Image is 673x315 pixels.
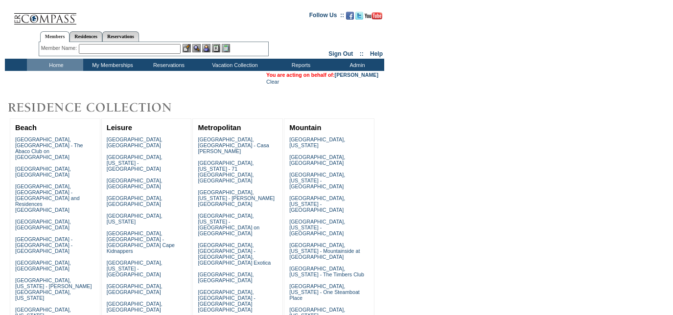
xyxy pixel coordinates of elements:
a: [GEOGRAPHIC_DATA], [GEOGRAPHIC_DATA] [107,195,162,207]
a: [GEOGRAPHIC_DATA], [US_STATE] - [PERSON_NAME][GEOGRAPHIC_DATA] [198,189,275,207]
a: [GEOGRAPHIC_DATA], [US_STATE] - [GEOGRAPHIC_DATA] [107,260,162,277]
a: Leisure [107,124,132,132]
td: Home [27,59,83,71]
a: Become our fan on Facebook [346,15,354,21]
a: [GEOGRAPHIC_DATA], [GEOGRAPHIC_DATA] [289,154,345,166]
a: [GEOGRAPHIC_DATA], [GEOGRAPHIC_DATA] [107,283,162,295]
a: [GEOGRAPHIC_DATA], [US_STATE] - [PERSON_NAME][GEOGRAPHIC_DATA], [US_STATE] [15,277,92,301]
a: [GEOGRAPHIC_DATA], [US_STATE] - [GEOGRAPHIC_DATA] [289,195,345,213]
a: Residences [70,31,102,42]
span: You are acting on behalf of: [266,72,378,78]
a: Reservations [102,31,139,42]
a: [GEOGRAPHIC_DATA], [US_STATE] [107,213,162,225]
a: [GEOGRAPHIC_DATA], [GEOGRAPHIC_DATA] [15,260,71,271]
a: [GEOGRAPHIC_DATA], [US_STATE] - 71 [GEOGRAPHIC_DATA], [GEOGRAPHIC_DATA] [198,160,254,183]
a: [GEOGRAPHIC_DATA], [US_STATE] - The Timbers Club [289,266,364,277]
a: [GEOGRAPHIC_DATA], [US_STATE] - [GEOGRAPHIC_DATA] [289,172,345,189]
a: [GEOGRAPHIC_DATA] - [GEOGRAPHIC_DATA] - [GEOGRAPHIC_DATA] [15,236,72,254]
a: Beach [15,124,37,132]
img: b_edit.gif [183,44,191,52]
a: Metropolitan [198,124,241,132]
img: Impersonate [202,44,210,52]
td: Follow Us :: [309,11,344,22]
img: Destinations by Exclusive Resorts [5,98,196,117]
a: [GEOGRAPHIC_DATA], [US_STATE] - [GEOGRAPHIC_DATA] on [GEOGRAPHIC_DATA] [198,213,259,236]
img: Reservations [212,44,220,52]
a: [GEOGRAPHIC_DATA], [GEOGRAPHIC_DATA] [107,136,162,148]
a: [GEOGRAPHIC_DATA], [US_STATE] - [GEOGRAPHIC_DATA] [107,154,162,172]
a: [GEOGRAPHIC_DATA], [GEOGRAPHIC_DATA] [15,166,71,178]
a: [GEOGRAPHIC_DATA], [GEOGRAPHIC_DATA] - [GEOGRAPHIC_DATA] Cape Kidnappers [107,230,175,254]
a: [PERSON_NAME] [335,72,378,78]
img: Subscribe to our YouTube Channel [365,12,382,20]
a: [GEOGRAPHIC_DATA], [GEOGRAPHIC_DATA] [15,219,71,230]
a: [GEOGRAPHIC_DATA], [GEOGRAPHIC_DATA] [198,271,254,283]
a: Clear [266,79,279,85]
a: [GEOGRAPHIC_DATA], [US_STATE] - Mountainside at [GEOGRAPHIC_DATA] [289,242,360,260]
td: Admin [328,59,384,71]
img: b_calculator.gif [222,44,230,52]
td: My Memberships [83,59,139,71]
a: [GEOGRAPHIC_DATA], [US_STATE] [289,136,345,148]
div: Member Name: [41,44,79,52]
img: Compass Home [13,5,77,25]
td: Vacation Collection [196,59,272,71]
a: [GEOGRAPHIC_DATA], [US_STATE] - [GEOGRAPHIC_DATA] [289,219,345,236]
a: [GEOGRAPHIC_DATA], [GEOGRAPHIC_DATA] - [GEOGRAPHIC_DATA] and Residences [GEOGRAPHIC_DATA] [15,183,80,213]
a: [GEOGRAPHIC_DATA], [GEOGRAPHIC_DATA] - The Abaco Club on [GEOGRAPHIC_DATA] [15,136,83,160]
a: Subscribe to our YouTube Channel [365,15,382,21]
a: Sign Out [328,50,353,57]
a: [GEOGRAPHIC_DATA], [US_STATE] - One Steamboat Place [289,283,360,301]
span: :: [360,50,364,57]
img: View [192,44,201,52]
img: Become our fan on Facebook [346,12,354,20]
img: Follow us on Twitter [355,12,363,20]
a: [GEOGRAPHIC_DATA], [GEOGRAPHIC_DATA] - [GEOGRAPHIC_DATA] [GEOGRAPHIC_DATA] [198,289,255,313]
a: Help [370,50,383,57]
a: [GEOGRAPHIC_DATA], [GEOGRAPHIC_DATA] [107,178,162,189]
a: Mountain [289,124,321,132]
a: [GEOGRAPHIC_DATA], [GEOGRAPHIC_DATA] - [GEOGRAPHIC_DATA], [GEOGRAPHIC_DATA] Exotica [198,242,271,266]
a: Follow us on Twitter [355,15,363,21]
a: [GEOGRAPHIC_DATA], [GEOGRAPHIC_DATA] - Casa [PERSON_NAME] [198,136,269,154]
a: Members [40,31,70,42]
a: [GEOGRAPHIC_DATA], [GEOGRAPHIC_DATA] [107,301,162,313]
td: Reservations [139,59,196,71]
td: Reports [272,59,328,71]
